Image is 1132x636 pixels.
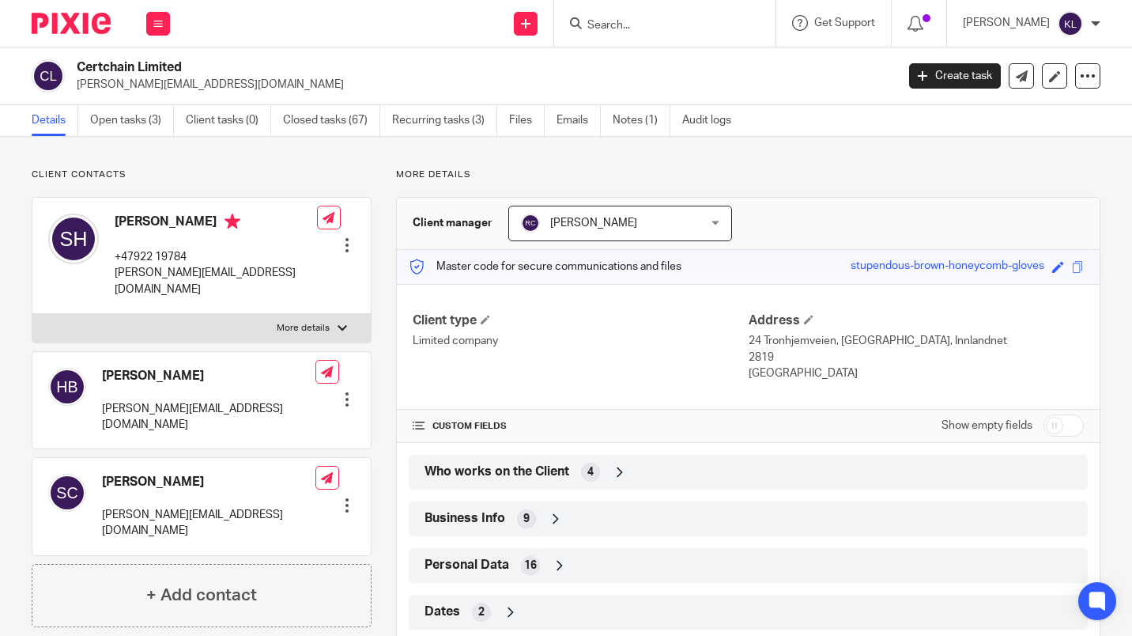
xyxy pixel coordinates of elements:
p: [PERSON_NAME][EMAIL_ADDRESS][DOMAIN_NAME] [77,77,885,93]
img: svg%3E [32,59,65,93]
span: Dates [424,604,460,620]
img: svg%3E [1058,11,1083,36]
a: Files [509,105,545,136]
img: svg%3E [48,368,86,406]
a: Details [32,105,78,136]
span: Who works on the Client [424,464,569,480]
span: 16 [524,558,537,574]
p: [PERSON_NAME] [963,15,1050,31]
p: [PERSON_NAME][EMAIL_ADDRESS][DOMAIN_NAME] [102,507,315,539]
img: Pixie [32,13,111,34]
p: Client contacts [32,168,372,181]
h4: + Add contact [146,583,257,608]
p: [GEOGRAPHIC_DATA] [749,365,1084,381]
h2: Certchain Limited [77,59,723,76]
p: 2819 [749,350,1084,365]
p: More details [396,168,1100,181]
div: stupendous-brown-honeycomb-gloves [851,258,1044,276]
h4: [PERSON_NAME] [115,214,317,233]
span: Business Info [424,510,505,527]
a: Open tasks (3) [90,105,174,136]
a: Emails [557,105,601,136]
p: Limited company [413,333,748,349]
a: Closed tasks (67) [283,105,380,136]
a: Audit logs [682,105,743,136]
span: 2 [478,604,485,620]
span: Get Support [814,17,875,28]
span: 4 [587,464,594,480]
label: Show empty fields [941,418,1032,433]
span: [PERSON_NAME] [550,218,637,229]
p: [PERSON_NAME][EMAIL_ADDRESS][DOMAIN_NAME] [115,265,317,297]
img: svg%3E [48,474,86,512]
h4: Client type [413,312,748,329]
span: Personal Data [424,557,509,574]
input: Search [586,19,728,33]
p: [PERSON_NAME][EMAIL_ADDRESS][DOMAIN_NAME] [102,401,315,433]
h3: Client manager [413,215,492,231]
p: More details [277,322,330,335]
img: svg%3E [48,214,99,264]
p: 24 Tronhjemveien, [GEOGRAPHIC_DATA], Innlandnet [749,333,1084,349]
h4: Address [749,312,1084,329]
a: Recurring tasks (3) [392,105,497,136]
span: 9 [523,511,530,527]
i: Primary [225,214,240,229]
h4: [PERSON_NAME] [102,474,315,490]
p: Master code for secure communications and files [409,259,681,274]
p: +47922 19784 [115,249,317,265]
img: svg%3E [521,214,540,233]
h4: CUSTOM FIELDS [413,420,748,433]
a: Notes (1) [613,105,670,136]
a: Create task [909,63,1001,89]
a: Client tasks (0) [186,105,271,136]
h4: [PERSON_NAME] [102,368,315,384]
